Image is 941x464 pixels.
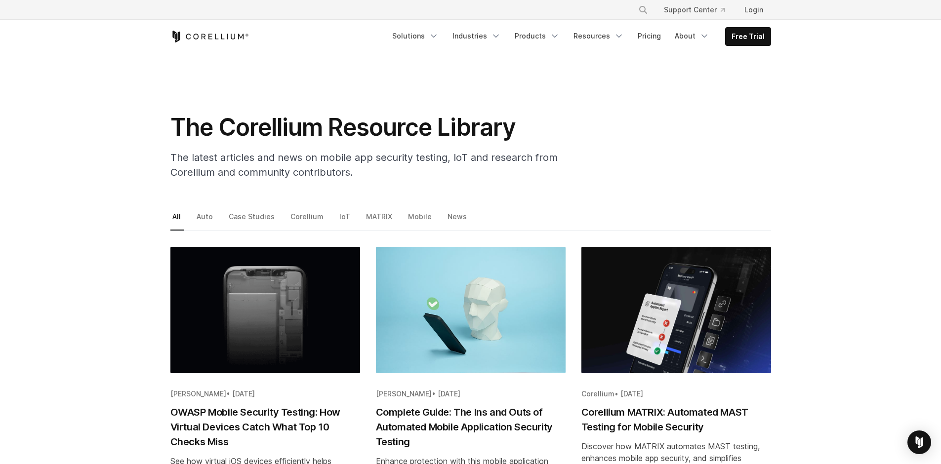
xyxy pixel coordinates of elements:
[288,210,327,231] a: Corellium
[406,210,435,231] a: Mobile
[736,1,771,19] a: Login
[232,389,255,398] span: [DATE]
[669,27,715,45] a: About
[509,27,566,45] a: Products
[581,389,614,398] span: Corellium
[438,389,460,398] span: [DATE]
[376,247,566,373] img: Complete Guide: The Ins and Outs of Automated Mobile Application Security Testing
[170,405,360,449] h2: OWASP Mobile Security Testing: How Virtual Devices Catch What Top 10 Checks Miss
[446,210,470,231] a: News
[726,28,771,45] a: Free Trial
[170,113,566,142] h1: The Corellium Resource Library
[170,389,360,399] div: •
[170,247,360,373] img: OWASP Mobile Security Testing: How Virtual Devices Catch What Top 10 Checks Miss
[620,389,643,398] span: [DATE]
[170,152,558,178] span: The latest articles and news on mobile app security testing, IoT and research from Corellium and ...
[170,210,184,231] a: All
[337,210,354,231] a: IoT
[170,389,226,398] span: [PERSON_NAME]
[568,27,630,45] a: Resources
[195,210,216,231] a: Auto
[656,1,733,19] a: Support Center
[376,389,566,399] div: •
[447,27,507,45] a: Industries
[626,1,771,19] div: Navigation Menu
[227,210,278,231] a: Case Studies
[364,210,396,231] a: MATRIX
[581,247,771,373] img: Corellium MATRIX: Automated MAST Testing for Mobile Security
[386,27,771,46] div: Navigation Menu
[170,31,249,42] a: Corellium Home
[907,430,931,454] div: Open Intercom Messenger
[376,405,566,449] h2: Complete Guide: The Ins and Outs of Automated Mobile Application Security Testing
[386,27,445,45] a: Solutions
[376,389,432,398] span: [PERSON_NAME]
[632,27,667,45] a: Pricing
[634,1,652,19] button: Search
[581,389,771,399] div: •
[581,405,771,434] h2: Corellium MATRIX: Automated MAST Testing for Mobile Security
